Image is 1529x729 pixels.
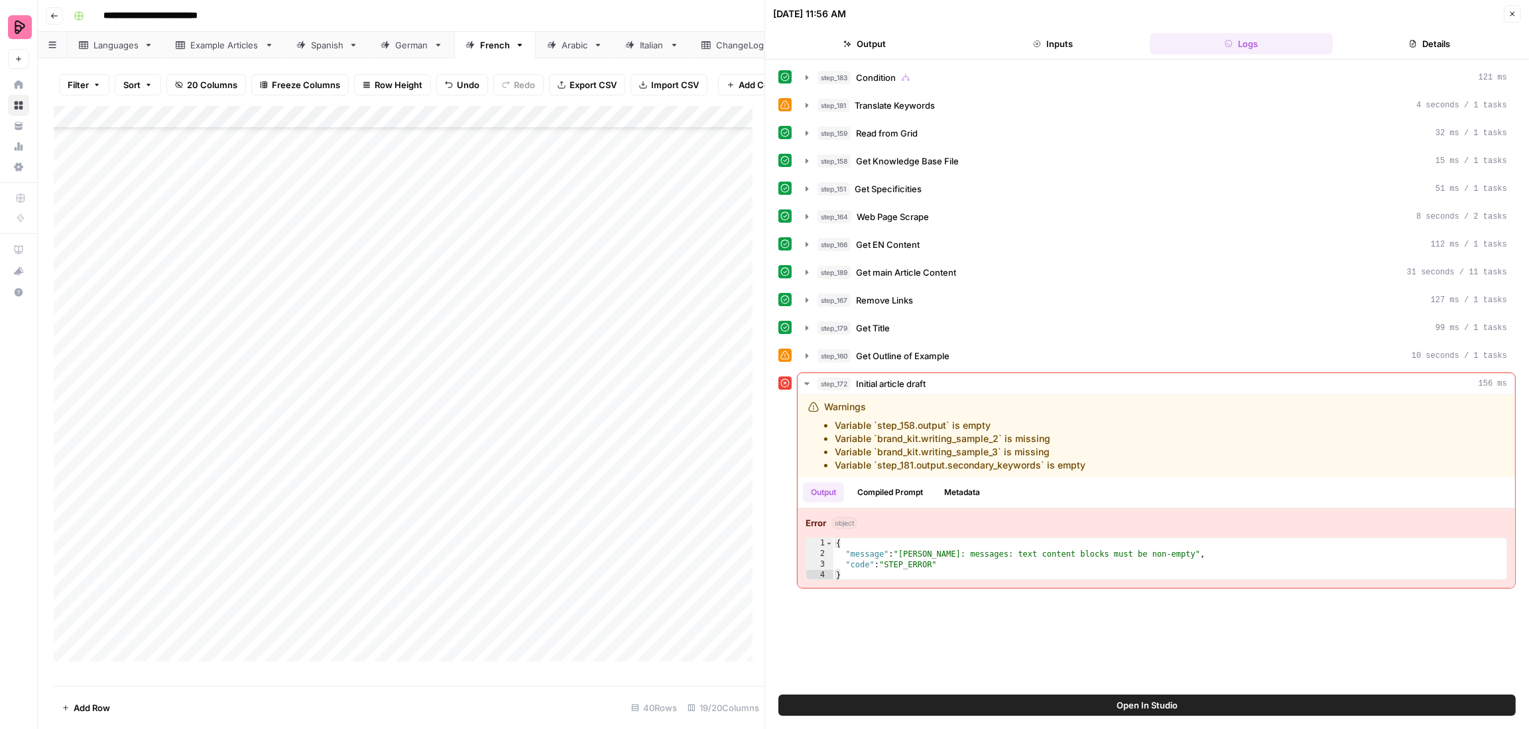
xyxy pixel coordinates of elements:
button: Metadata [936,482,988,502]
li: Variable `step_158.output` is empty [835,419,1085,432]
div: 40 Rows [626,697,682,718]
button: 31 seconds / 11 tasks [798,262,1515,283]
span: step_160 [818,349,851,363]
span: step_159 [818,127,851,140]
span: Filter [68,78,89,91]
span: step_189 [818,266,851,279]
button: Workspace: Preply [8,11,29,44]
button: 20 Columns [166,74,246,95]
span: Initial article draft [856,377,926,390]
span: step_183 [818,71,851,84]
button: What's new? [8,260,29,282]
span: 15 ms / 1 tasks [1436,155,1507,167]
span: Redo [514,78,535,91]
span: 127 ms / 1 tasks [1431,294,1507,306]
button: Row Height [354,74,431,95]
span: Sort [123,78,141,91]
button: 32 ms / 1 tasks [798,123,1515,144]
div: ChangeLog [716,38,764,52]
div: German [395,38,428,52]
a: ChangeLog [690,32,790,58]
button: Filter [59,74,109,95]
button: Add Column [718,74,798,95]
div: Spanish [311,38,343,52]
span: 20 Columns [187,78,237,91]
span: 121 ms [1479,72,1507,84]
button: Logs [1150,33,1333,54]
button: 127 ms / 1 tasks [798,290,1515,311]
button: Add Row [54,697,118,718]
div: Arabic [562,38,588,52]
span: Read from Grid [856,127,918,140]
span: step_164 [818,210,851,223]
button: Open In Studio [778,695,1516,716]
span: Import CSV [651,78,699,91]
a: Spanish [285,32,369,58]
div: 19/20 Columns [682,697,764,718]
span: Open In Studio [1117,699,1178,712]
span: Freeze Columns [272,78,340,91]
span: step_179 [818,321,851,335]
button: Output [803,482,844,502]
span: Web Page Scrape [857,210,929,223]
span: step_151 [818,182,849,196]
span: 8 seconds / 2 tasks [1416,211,1507,223]
span: step_167 [818,294,851,307]
span: step_166 [818,238,851,251]
a: Settings [8,156,29,178]
button: 112 ms / 1 tasks [798,234,1515,255]
span: Get Outline of Example [856,349,949,363]
a: Browse [8,95,29,116]
li: Variable `brand_kit.writing_sample_3` is missing [835,445,1085,459]
li: Variable `brand_kit.writing_sample_2` is missing [835,432,1085,445]
div: Italian [640,38,664,52]
a: Usage [8,136,29,157]
button: Freeze Columns [251,74,349,95]
span: Toggle code folding, rows 1 through 4 [826,538,833,549]
div: 156 ms [798,395,1515,588]
a: AirOps Academy [8,239,29,260]
span: Get Title [856,321,890,335]
span: Get EN Content [856,238,920,251]
button: Sort [115,74,161,95]
div: What's new? [9,261,29,281]
a: German [369,32,454,58]
div: Languages [93,38,139,52]
span: Export CSV [570,78,617,91]
div: Example Articles [190,38,259,52]
span: Remove Links [856,294,913,307]
span: step_172 [818,377,851,390]
span: Add Column [739,78,790,91]
button: 51 ms / 1 tasks [798,178,1515,199]
button: 156 ms [798,373,1515,394]
button: Help + Support [8,282,29,303]
span: Get main Article Content [856,266,956,279]
span: 51 ms / 1 tasks [1436,183,1507,195]
a: Languages [68,32,164,58]
span: object [831,517,857,529]
img: Preply Logo [8,15,32,39]
span: Get Specificities [855,182,922,196]
button: Output [773,33,956,54]
button: Import CSV [631,74,707,95]
a: Example Articles [164,32,285,58]
button: 4 seconds / 1 tasks [798,95,1515,116]
div: Warnings [824,400,1085,472]
button: 15 ms / 1 tasks [798,150,1515,172]
span: step_158 [818,154,851,168]
div: 4 [806,570,833,581]
div: [DATE] 11:56 AM [773,7,846,21]
span: 10 seconds / 1 tasks [1412,350,1507,362]
span: Undo [457,78,479,91]
a: Your Data [8,115,29,137]
span: 156 ms [1479,378,1507,390]
button: Details [1338,33,1521,54]
div: 3 [806,559,833,570]
button: Undo [436,74,488,95]
button: Export CSV [549,74,625,95]
div: French [480,38,510,52]
a: Arabic [536,32,614,58]
a: Italian [614,32,690,58]
span: Translate Keywords [855,99,935,112]
div: 2 [806,549,833,559]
